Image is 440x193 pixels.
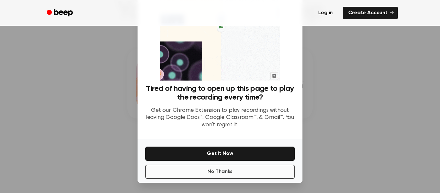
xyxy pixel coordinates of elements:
[312,5,339,20] a: Log in
[343,7,398,19] a: Create Account
[145,107,295,129] p: Get our Chrome Extension to play recordings without leaving Google Docs™, Google Classroom™, & Gm...
[145,165,295,179] button: No Thanks
[42,7,79,19] a: Beep
[145,84,295,102] h3: Tired of having to open up this page to play the recording every time?
[145,147,295,161] button: Get It Now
